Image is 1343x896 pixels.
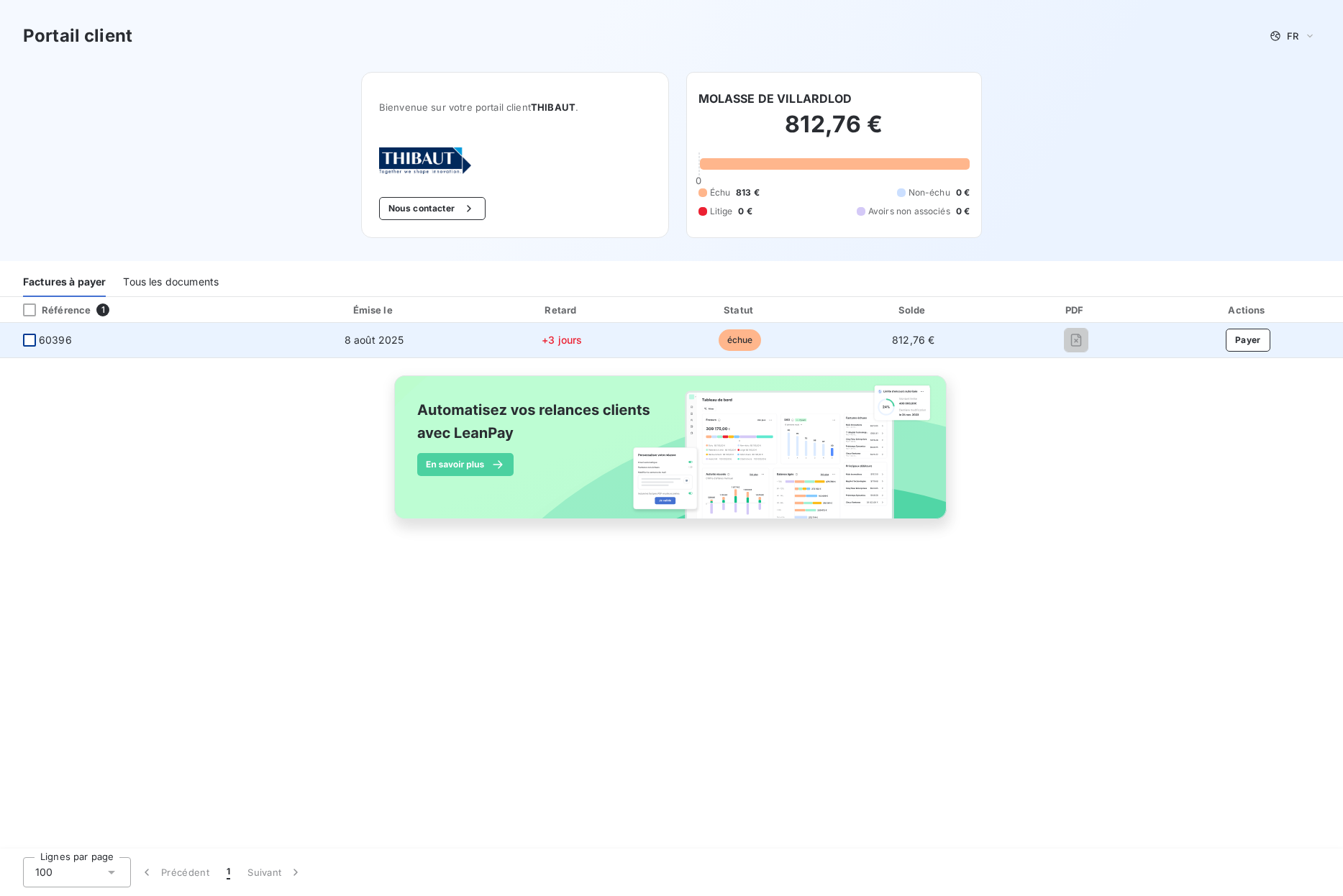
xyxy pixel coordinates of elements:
span: 0 € [956,186,970,199]
div: Tous les documents [123,267,219,297]
span: échue [719,329,762,351]
img: Company logo [379,147,471,174]
div: Solde [831,303,996,317]
h6: MOLASSE DE VILLARDLOD [698,90,852,107]
span: +3 jours [542,334,582,346]
span: 8 août 2025 [345,334,404,346]
span: 100 [35,865,53,879]
div: Retard [475,303,649,317]
button: Nous contacter [379,197,486,220]
h2: 812,76 € [698,110,970,153]
span: Avoirs non associés [868,205,950,218]
span: THIBAUT [531,101,575,113]
img: banner [381,367,962,544]
span: 813 € [736,186,760,199]
div: PDF [1002,303,1150,317]
h3: Portail client [23,23,132,49]
div: Actions [1156,303,1340,317]
button: Suivant [239,857,311,887]
span: Non-échu [909,186,950,199]
span: 0 € [956,205,970,218]
span: 1 [96,303,109,316]
span: 60396 [39,333,72,347]
button: Payer [1226,329,1270,352]
span: FR [1287,30,1298,42]
button: Précédent [131,857,218,887]
span: Bienvenue sur votre portail client . [379,101,651,113]
span: Échu [710,186,731,199]
span: Litige [710,205,733,218]
span: 1 [227,865,230,879]
div: Émise le [279,303,469,317]
div: Statut [655,303,824,317]
span: 0 [696,175,701,186]
span: 812,76 € [892,334,934,346]
div: Factures à payer [23,267,106,297]
span: 0 € [738,205,752,218]
div: Référence [12,303,91,316]
button: 1 [218,857,239,887]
